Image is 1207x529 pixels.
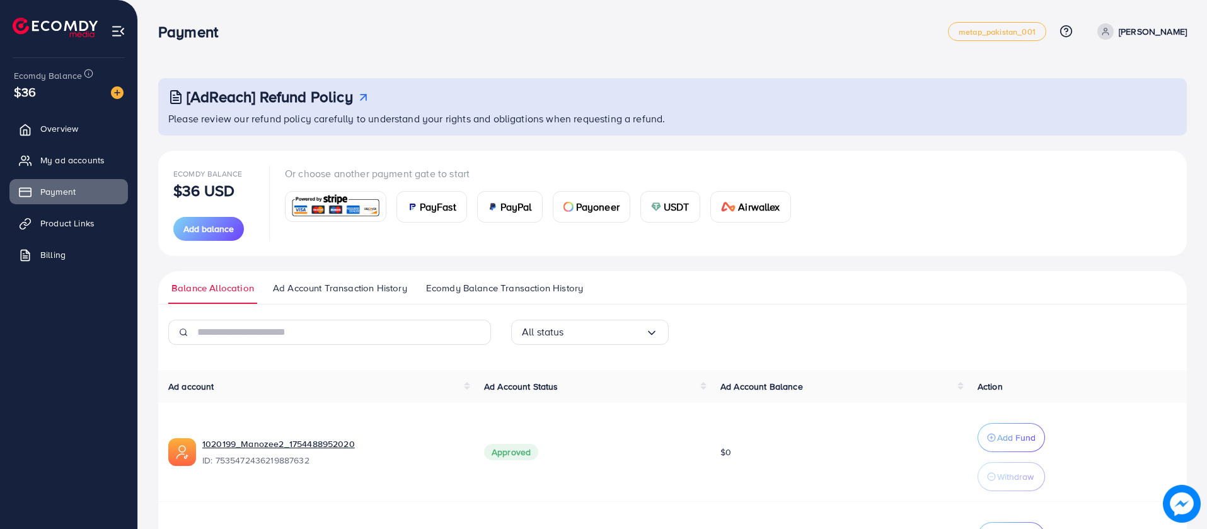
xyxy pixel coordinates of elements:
span: PayPal [500,199,532,214]
div: <span class='underline'>1020199_Manozee2_1754488952020</span></br>7535472436219887632 [202,438,464,467]
span: Ad Account Balance [720,380,803,393]
span: Airwallex [738,199,780,214]
span: $36 [14,83,36,101]
img: card [407,202,417,212]
a: metap_pakistan_001 [948,22,1046,41]
a: Product Links [9,211,128,236]
img: logo [13,18,98,37]
a: cardPayPal [477,191,543,223]
a: Billing [9,242,128,267]
input: Search for option [564,322,645,342]
a: Payment [9,179,128,204]
p: Or choose another payment gate to start [285,166,801,181]
span: $0 [720,446,731,458]
span: Add balance [183,223,234,235]
span: Ecomdy Balance [173,168,242,179]
span: PayFast [420,199,456,214]
img: image [1164,486,1199,521]
span: Product Links [40,217,95,230]
p: [PERSON_NAME] [1119,24,1187,39]
span: Billing [40,248,66,261]
p: Please review our refund policy carefully to understand your rights and obligations when requesti... [168,111,1179,126]
span: Ad Account Status [484,380,558,393]
a: 1020199_Manozee2_1754488952020 [202,438,464,450]
button: Withdraw [978,462,1045,491]
img: card [651,202,661,212]
img: card [721,202,736,212]
span: Overview [40,122,78,135]
span: Action [978,380,1003,393]
p: Withdraw [997,469,1034,484]
span: Ecomdy Balance [14,69,82,82]
a: cardPayoneer [553,191,630,223]
span: My ad accounts [40,154,105,166]
a: card [285,191,386,222]
span: Ad account [168,380,214,393]
span: Ecomdy Balance Transaction History [426,281,583,295]
button: Add balance [173,217,244,241]
p: Add Fund [997,430,1036,445]
h3: Payment [158,23,228,41]
a: cardPayFast [396,191,467,223]
a: cardUSDT [640,191,700,223]
span: Balance Allocation [171,281,254,295]
a: [PERSON_NAME] [1092,23,1187,40]
img: ic-ads-acc.e4c84228.svg [168,438,196,466]
span: USDT [664,199,690,214]
span: Payment [40,185,76,198]
a: My ad accounts [9,148,128,173]
span: Ad Account Transaction History [273,281,407,295]
span: Approved [484,444,538,460]
img: card [289,193,382,220]
p: $36 USD [173,183,234,198]
div: Search for option [511,320,669,345]
img: card [563,202,574,212]
a: cardAirwallex [710,191,791,223]
a: Overview [9,116,128,141]
span: Payoneer [576,199,620,214]
img: image [111,86,124,99]
span: ID: 7535472436219887632 [202,454,464,467]
span: All status [522,322,564,342]
button: Add Fund [978,423,1045,452]
img: card [488,202,498,212]
h3: [AdReach] Refund Policy [187,88,353,106]
span: metap_pakistan_001 [959,28,1036,36]
img: menu [111,24,125,38]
